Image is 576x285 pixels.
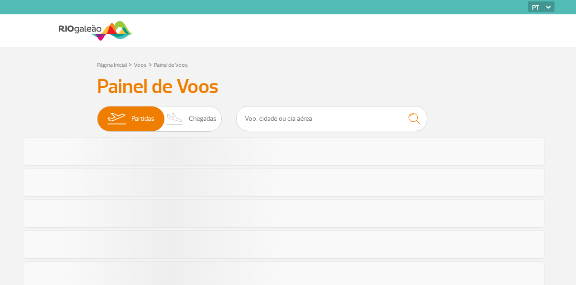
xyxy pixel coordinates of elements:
a: > [129,59,132,70]
a: Painel de Voos [154,62,188,69]
img: slider-embarque [101,106,131,131]
a: > [149,59,152,70]
img: slider-desembarque [161,106,189,131]
h3: Painel de Voos [97,75,479,99]
span: Partidas [131,106,154,131]
a: Página Inicial [97,62,127,69]
span: Chegadas [189,106,217,131]
a: Voos [134,62,147,69]
input: Voo, cidade ou cia aérea [236,106,427,131]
